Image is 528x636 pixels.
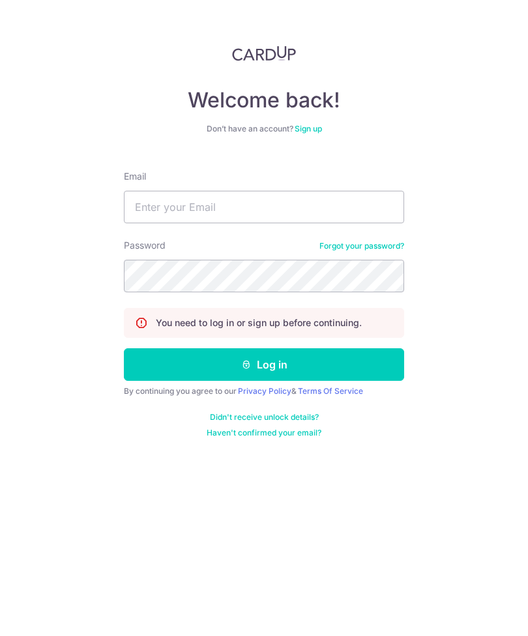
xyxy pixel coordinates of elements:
input: Enter your Email [124,191,404,223]
a: Forgot your password? [319,241,404,251]
div: By continuing you agree to our & [124,386,404,396]
label: Password [124,239,166,252]
a: Haven't confirmed your email? [207,428,321,438]
div: Don’t have an account? [124,124,404,134]
a: Sign up [295,124,322,133]
img: CardUp Logo [232,46,296,61]
button: Log in [124,348,404,381]
label: Email [124,170,146,183]
p: You need to log in or sign up before continuing. [156,316,362,329]
a: Privacy Policy [238,386,291,396]
a: Didn't receive unlock details? [210,412,319,422]
h4: Welcome back! [124,87,404,113]
a: Terms Of Service [298,386,363,396]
